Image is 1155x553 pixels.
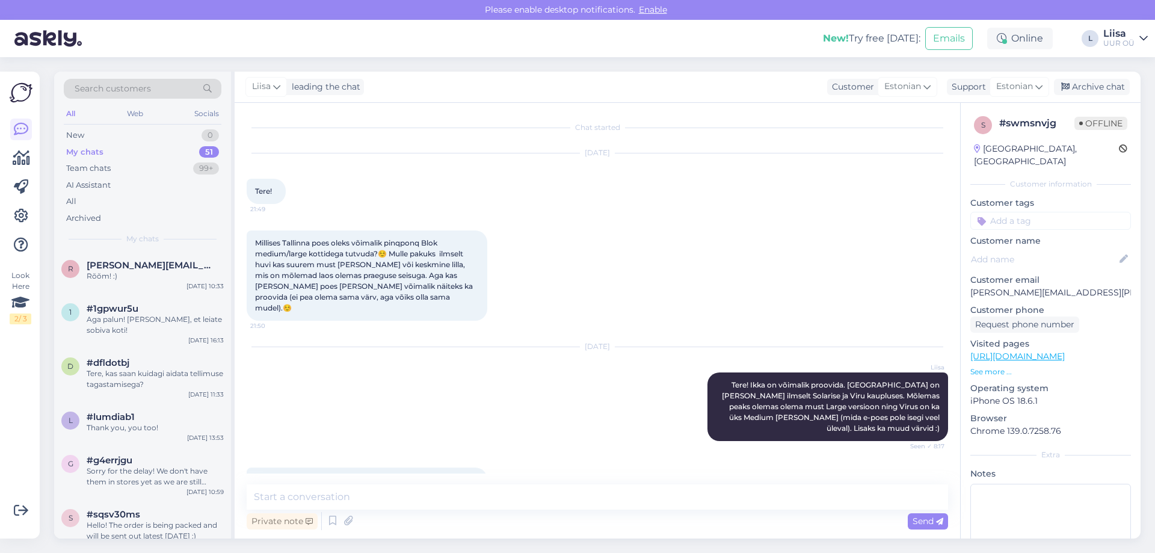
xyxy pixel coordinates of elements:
span: g [68,459,73,468]
div: [DATE] 10:33 [186,282,224,291]
div: Rõõm! :) [87,271,224,282]
div: New [66,129,84,141]
p: Browser [970,412,1131,425]
div: 0 [202,129,219,141]
div: Look Here [10,270,31,324]
div: Online [987,28,1053,49]
div: Tere, kas saan kuidagi aidata tellimuse tagastamisega? [87,368,224,390]
span: Estonian [996,80,1033,93]
div: Aga palun! [PERSON_NAME], et leiate sobiva koti! [87,314,224,336]
div: [GEOGRAPHIC_DATA], [GEOGRAPHIC_DATA] [974,143,1119,168]
div: Request phone number [970,317,1079,333]
div: Customer information [970,179,1131,190]
span: 1 [69,307,72,317]
p: Customer tags [970,197,1131,209]
div: Thank you, you too! [87,422,224,433]
div: leading the chat [287,81,360,93]
span: Millises Tallinna poes oleks võimalik pinqponq Blok medium/large kottidega tutvuda?☺️ Mulle pakuk... [255,238,475,312]
div: [DATE] [247,147,948,158]
span: #1gpwur5u [87,303,138,314]
div: Extra [970,450,1131,460]
span: Send [913,516,943,527]
span: 21:49 [250,205,295,214]
p: Customer email [970,274,1131,286]
span: My chats [126,233,159,244]
a: LiisaUUR OÜ [1103,29,1148,48]
span: s [69,513,73,522]
span: Tere! [255,187,272,196]
p: [PERSON_NAME][EMAIL_ADDRESS][PERSON_NAME][DOMAIN_NAME] [970,286,1131,299]
p: Operating system [970,382,1131,395]
span: Seen ✓ 8:17 [899,442,944,451]
div: Liisa [1103,29,1135,39]
span: d [67,362,73,371]
span: Search customers [75,82,151,95]
b: New! [823,32,849,44]
span: Liisa [899,363,944,372]
span: #dfldotbj [87,357,129,368]
span: r [68,264,73,273]
p: See more ... [970,366,1131,377]
div: Chat started [247,122,948,133]
span: ruth.parman.8@gmail.com [87,260,212,271]
div: My chats [66,146,103,158]
div: Socials [192,106,221,122]
p: Customer name [970,235,1131,247]
p: Customer phone [970,304,1131,317]
span: s [981,120,985,129]
div: Team chats [66,162,111,175]
span: Estonian [884,80,921,93]
input: Add name [971,253,1117,266]
p: iPhone OS 18.6.1 [970,395,1131,407]
div: Archive chat [1054,79,1130,95]
input: Add a tag [970,212,1131,230]
p: Visited pages [970,338,1131,350]
div: Sorry for the delay! We don't have them in stores yet as we are still selling spring/summer colle... [87,466,224,487]
div: Support [947,81,986,93]
span: Offline [1074,117,1127,130]
div: 51 [199,146,219,158]
span: #sqsv30ms [87,509,140,520]
div: Web [125,106,146,122]
img: Askly Logo [10,81,32,104]
div: AI Assistant [66,179,111,191]
div: # swmsnvjg [999,116,1074,131]
span: l [69,416,73,425]
span: Tere! Ikka on võimalik proovida. [GEOGRAPHIC_DATA] on [PERSON_NAME] ilmselt Solarise ja Viru kaup... [722,380,941,433]
a: [URL][DOMAIN_NAME] [970,351,1065,362]
div: 2 / 3 [10,314,31,324]
span: #lumdiab1 [87,412,135,422]
div: Try free [DATE]: [823,31,920,46]
span: Enable [635,4,671,15]
div: 99+ [193,162,219,175]
div: Hello! The order is being packed and will be sent out latest [DATE] :) [87,520,224,542]
div: Customer [827,81,874,93]
div: [DATE] 11:33 [188,390,224,399]
div: UUR OÜ [1103,39,1135,48]
div: [DATE] 16:13 [188,336,224,345]
p: Notes [970,468,1131,480]
div: All [66,196,76,208]
div: All [64,106,78,122]
span: 21:50 [250,321,295,330]
div: [DATE] [247,341,948,352]
div: [DATE] 10:59 [186,487,224,496]
button: Emails [925,27,973,50]
p: Chrome 139.0.7258.76 [970,425,1131,437]
div: L [1082,30,1098,47]
span: Liisa [252,80,271,93]
div: Archived [66,212,101,224]
span: #g4errjgu [87,455,132,466]
div: [DATE] 13:53 [187,433,224,442]
div: Private note [247,513,318,530]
